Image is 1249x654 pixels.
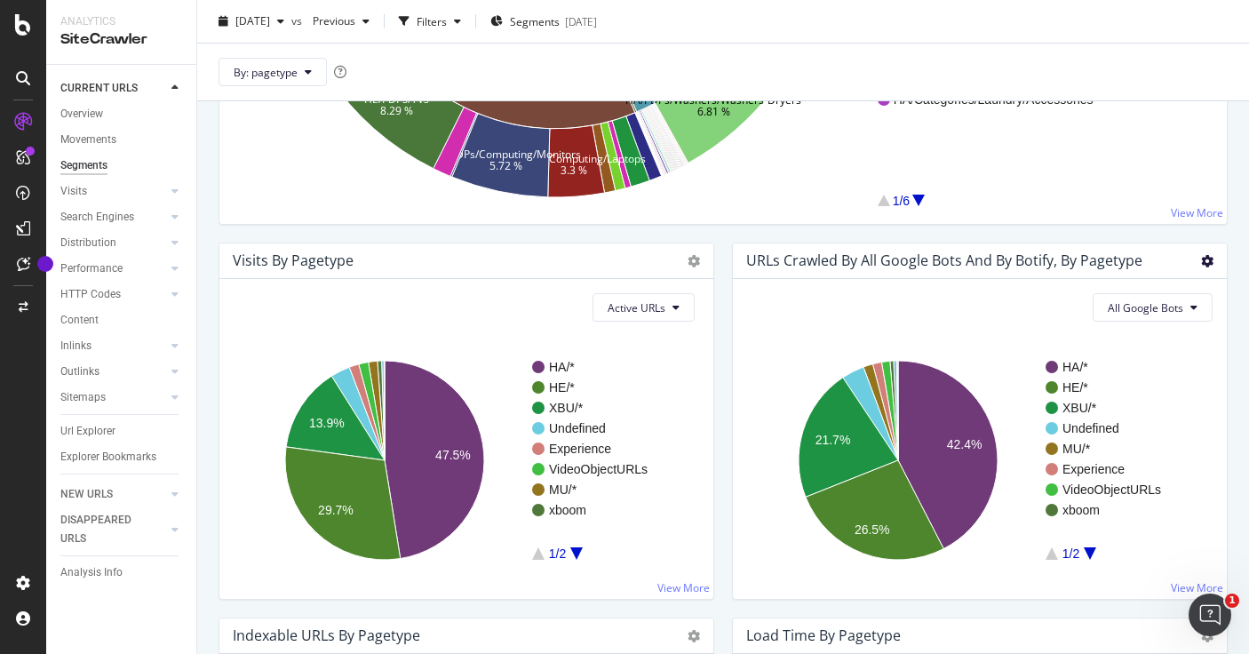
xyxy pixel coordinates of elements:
div: Tooltip anchor [37,256,53,272]
span: Active URLs [608,300,665,315]
a: View More [657,580,710,595]
div: Distribution [60,234,116,252]
div: NEW URLS [60,485,113,504]
a: HTTP Codes [60,285,166,304]
div: Movements [60,131,116,149]
text: HE/PDPs/Computing/Laptops [502,150,646,165]
a: DISAPPEARED URLS [60,511,166,548]
i: Options [688,255,700,267]
div: Inlinks [60,337,91,355]
button: Active URLs [593,293,695,322]
div: Analysis Info [60,563,123,582]
a: Search Engines [60,208,166,227]
a: Performance [60,259,166,278]
text: 6.81 % [697,103,730,118]
text: Undefined [549,421,606,435]
text: 1/2 [1062,546,1080,561]
div: Url Explorer [60,422,115,441]
span: 2025 Aug. 10th [235,13,270,28]
i: Options [688,630,700,642]
a: Sitemaps [60,388,166,407]
div: Content [60,311,99,330]
div: [DATE] [565,13,597,28]
a: Inlinks [60,337,166,355]
text: 8.29 % [380,103,413,118]
button: Filters [392,7,468,36]
div: Segments [60,156,107,175]
div: 1/6 [893,192,910,210]
text: Experience [549,442,611,456]
span: 1 [1225,594,1239,608]
text: 1/2 [549,546,567,561]
text: 26.5% [855,522,890,537]
div: HTTP Codes [60,285,121,304]
h4: Indexable URLs by pagetype [233,624,420,648]
a: Content [60,311,184,330]
i: Options [1201,255,1213,267]
span: Segments [510,13,560,28]
h4: Visits by pagetype [233,249,354,273]
text: 5.72 % [489,158,522,173]
a: CURRENT URLS [60,79,166,98]
svg: A chart. [234,336,693,585]
div: Explorer Bookmarks [60,448,156,467]
div: Sitemaps [60,388,106,407]
text: 42.4% [947,437,982,451]
div: CURRENT URLS [60,79,138,98]
iframe: Intercom live chat [1189,594,1231,636]
text: 21.7% [815,433,851,447]
a: Url Explorer [60,422,184,441]
a: View More [1171,580,1223,595]
button: By: pagetype [219,58,327,86]
a: View More [1171,205,1223,220]
text: HE/PDPs/Computing/Monitors [432,146,581,161]
a: Movements [60,131,184,149]
div: DISAPPEARED URLS [60,511,150,548]
div: Performance [60,259,123,278]
button: Segments[DATE] [483,7,604,36]
span: Previous [306,13,355,28]
text: 47.5% [435,448,471,462]
text: 13.9% [309,416,345,430]
text: Experience [1062,462,1125,476]
text: Undefined [1062,421,1119,435]
text: 29.7% [318,503,354,517]
a: Segments [60,156,184,175]
div: Analytics [60,14,182,29]
span: All Google Bots [1108,300,1183,315]
a: Visits [60,182,166,201]
div: Search Engines [60,208,134,227]
text: XBU/* [549,401,584,415]
span: vs [291,13,306,28]
button: All Google Bots [1093,293,1213,322]
div: SiteCrawler [60,29,182,50]
text: VideoObjectURLs [1062,483,1161,497]
a: Distribution [60,234,166,252]
i: Options [1201,630,1213,642]
h4: URLs Crawled by All Google Bots and by Botify, by pagetype [746,249,1142,273]
text: xboom [549,503,586,517]
div: Filters [417,13,447,28]
text: HE/PDPs/TVs [364,92,429,107]
text: xboom [1062,503,1100,517]
span: By: pagetype [234,64,298,79]
a: Overview [60,105,184,124]
text: XBU/* [1062,401,1097,415]
button: Previous [306,7,377,36]
svg: A chart. [747,336,1206,585]
div: Visits [60,182,87,201]
a: Analysis Info [60,563,184,582]
text: VideoObjectURLs [549,462,648,476]
h4: Load Time by pagetype [746,624,901,648]
button: [DATE] [211,7,291,36]
text: 3.3 % [561,163,587,178]
a: Outlinks [60,363,166,381]
div: Outlinks [60,363,99,381]
div: Overview [60,105,103,124]
a: NEW URLS [60,485,166,504]
a: Explorer Bookmarks [60,448,184,467]
text: HA/PDPs/Washers/Washers-Dryers [625,92,801,107]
